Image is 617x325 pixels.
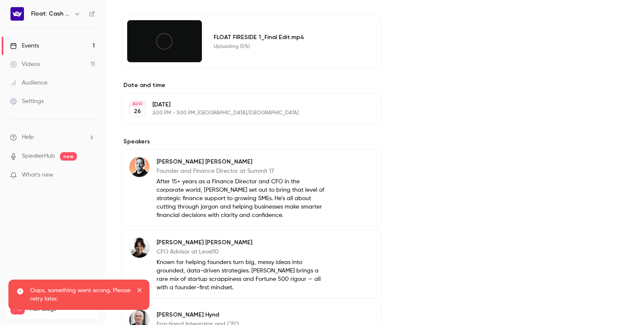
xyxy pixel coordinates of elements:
img: Nina Bernardin [129,238,149,258]
img: Andy Mellor [129,157,149,177]
p: [PERSON_NAME] [PERSON_NAME] [157,158,327,166]
div: Andy Mellor[PERSON_NAME] [PERSON_NAME]Founder and Finance Director at Summit 17After 15+ years as... [122,149,382,227]
span: new [60,152,77,161]
li: help-dropdown-opener [10,133,95,142]
p: After 15+ years as a Finance Director and CFO in the corporate world, [PERSON_NAME] set out to br... [157,177,327,219]
div: Nina Bernardin[PERSON_NAME] [PERSON_NAME]CFO Advisor at Level10Known for helping founders turn bi... [122,230,382,299]
span: Help [22,133,34,142]
a: SpeakerHub [22,152,55,161]
label: Date and time [122,81,382,90]
p: [PERSON_NAME] Hynd [157,311,327,319]
div: Events [10,42,39,50]
h6: Float: Cash Flow Intelligence Series [31,10,71,18]
p: Oops, something went wrong. Please retry later. [30,286,131,303]
p: 26 [134,107,141,116]
div: AUG [130,101,145,107]
label: Speakers [122,137,382,146]
div: Videos [10,60,40,69]
div: Audience [10,79,47,87]
div: Uploading (0%) [214,43,361,50]
p: [DATE] [152,100,337,109]
div: Settings [10,97,44,106]
img: Float: Cash Flow Intelligence Series [10,7,24,21]
p: Known for helping founders turn big, messy ideas into grounded, data-driven strategies. [PERSON_N... [157,258,327,292]
p: Founder and Finance Director at Summit 17 [157,167,327,175]
p: [PERSON_NAME] [PERSON_NAME] [157,238,327,247]
div: FLOAT FIRESIDE 1_Final Edit.mp4 [214,33,361,42]
button: close [137,286,143,296]
span: What's new [22,171,53,180]
p: CFO Advisor at Level10 [157,248,327,256]
p: 2:00 PM - 3:00 PM, [GEOGRAPHIC_DATA]/[GEOGRAPHIC_DATA] [152,110,337,116]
